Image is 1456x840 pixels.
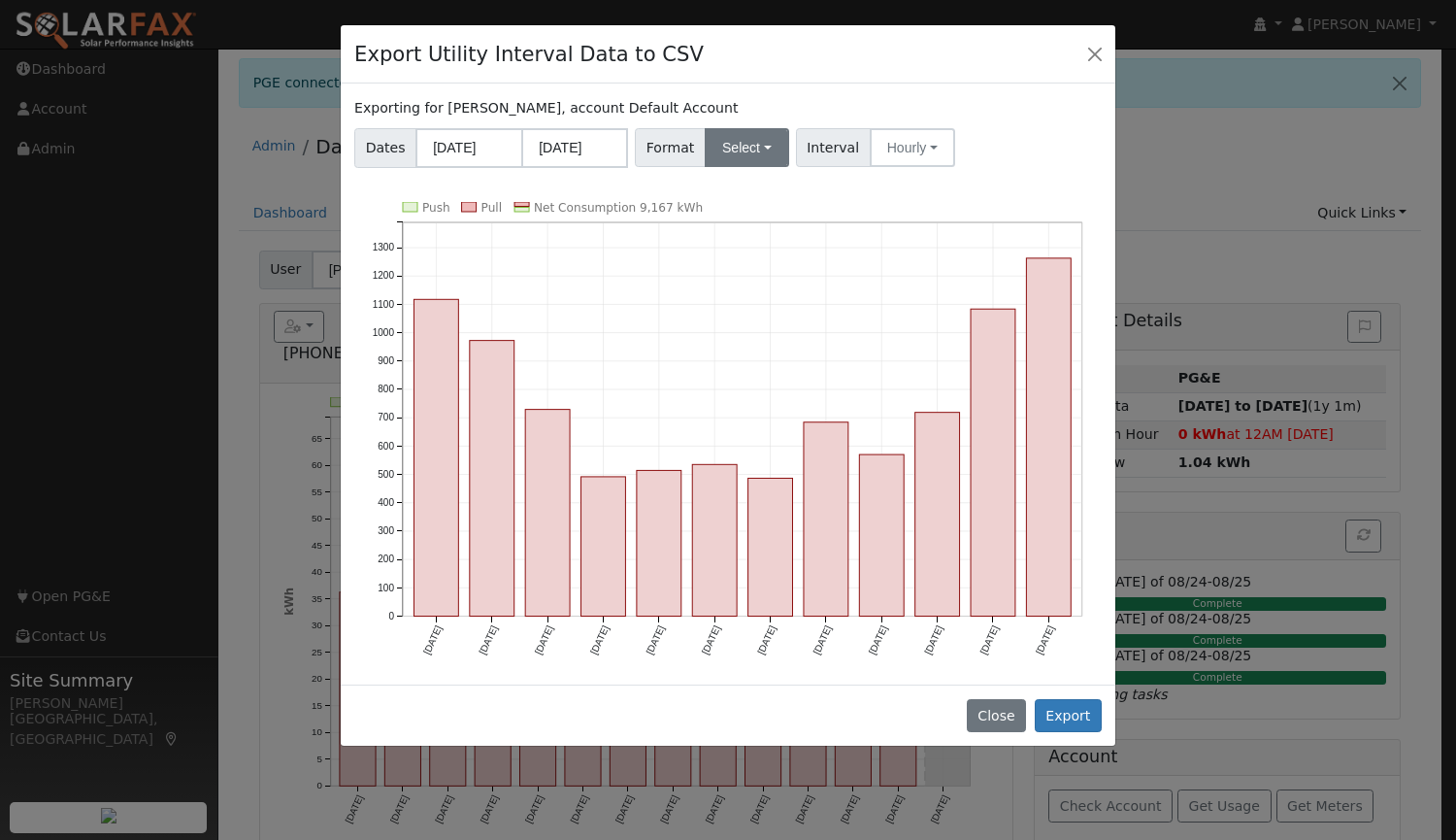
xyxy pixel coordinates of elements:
text: [DATE] [978,623,1001,655]
text: 1200 [373,270,395,281]
text: 1000 [373,327,395,338]
text: [DATE] [533,623,555,655]
rect: onclick="" [804,422,848,617]
button: Close [967,699,1026,732]
h4: Export Utility Interval Data to CSV [354,39,704,70]
text: 700 [378,412,394,422]
text: [DATE] [755,623,778,655]
text: 500 [378,469,394,480]
label: Exporting for [PERSON_NAME], account Default Account [354,98,738,118]
text: [DATE] [588,623,611,655]
text: Push [422,201,450,215]
text: 0 [389,611,395,622]
span: Interval [796,128,871,167]
text: 600 [378,440,394,451]
button: Export [1035,699,1102,732]
text: [DATE] [811,623,834,655]
rect: onclick="" [581,477,626,617]
rect: onclick="" [748,478,793,616]
text: 900 [378,355,394,366]
text: 1100 [373,298,395,309]
text: Pull [481,201,502,215]
button: Hourly [870,128,955,167]
rect: onclick="" [971,309,1015,616]
rect: onclick="" [692,464,737,616]
text: Net Consumption 9,167 kWh [534,201,703,215]
rect: onclick="" [470,340,514,616]
text: 200 [378,554,394,564]
text: [DATE] [700,623,722,655]
text: 100 [378,582,394,592]
button: Select [705,128,789,167]
button: Close [1081,40,1109,67]
text: [DATE] [1034,623,1056,655]
span: Format [635,128,706,167]
text: [DATE] [867,623,889,655]
text: [DATE] [645,623,667,655]
text: [DATE] [478,623,500,655]
text: 800 [378,384,394,394]
rect: onclick="" [414,299,459,616]
span: Dates [354,128,416,168]
text: 1300 [373,242,395,252]
rect: onclick="" [637,470,681,616]
text: [DATE] [922,623,944,655]
text: 400 [378,497,394,508]
text: 300 [378,525,394,536]
rect: onclick="" [525,409,570,616]
rect: onclick="" [859,454,904,616]
rect: onclick="" [1027,258,1072,617]
rect: onclick="" [915,412,960,616]
text: [DATE] [421,623,444,655]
